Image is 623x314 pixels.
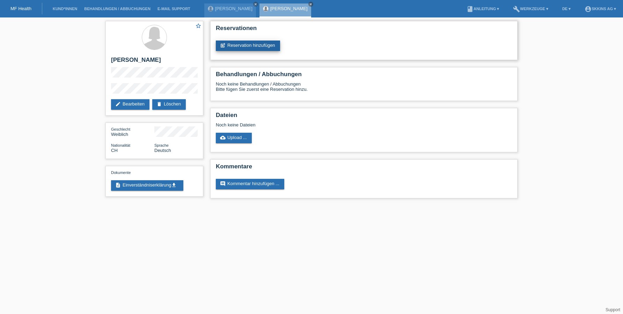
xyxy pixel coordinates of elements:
[111,143,130,147] span: Nationalität
[154,143,169,147] span: Sprache
[585,6,592,13] i: account_circle
[216,163,512,174] h2: Kommentare
[220,43,226,48] i: post_add
[308,2,313,7] a: close
[10,6,31,11] a: MF Health
[559,7,574,11] a: DE ▾
[215,6,252,11] a: [PERSON_NAME]
[216,41,280,51] a: post_addReservation hinzufügen
[195,23,201,29] i: star_border
[467,6,474,13] i: book
[606,307,620,312] a: Support
[216,122,429,127] div: Noch keine Dateien
[510,7,552,11] a: buildWerkzeuge ▾
[513,6,520,13] i: build
[216,112,512,122] h2: Dateien
[115,182,121,188] i: description
[152,99,186,110] a: deleteLöschen
[49,7,81,11] a: Kund*innen
[111,127,130,131] span: Geschlecht
[581,7,620,11] a: account_circleSKKINS AG ▾
[216,25,512,35] h2: Reservationen
[216,81,512,97] div: Noch keine Behandlungen / Abbuchungen Bitte fügen Sie zuerst eine Reservation hinzu.
[195,23,201,30] a: star_border
[111,99,149,110] a: editBearbeiten
[111,126,154,137] div: Weiblich
[154,7,194,11] a: E-Mail Support
[220,181,226,187] i: comment
[154,148,171,153] span: Deutsch
[156,101,162,107] i: delete
[270,6,308,11] a: [PERSON_NAME]
[111,148,118,153] span: Schweiz
[216,133,252,143] a: cloud_uploadUpload ...
[111,180,183,191] a: descriptionEinverständniserklärungget_app
[111,170,131,175] span: Dokumente
[216,71,512,81] h2: Behandlungen / Abbuchungen
[111,57,198,67] h2: [PERSON_NAME]
[171,182,177,188] i: get_app
[81,7,154,11] a: Behandlungen / Abbuchungen
[254,2,257,6] i: close
[253,2,258,7] a: close
[115,101,121,107] i: edit
[463,7,503,11] a: bookAnleitung ▾
[220,135,226,140] i: cloud_upload
[216,179,284,189] a: commentKommentar hinzufügen ...
[309,2,313,6] i: close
